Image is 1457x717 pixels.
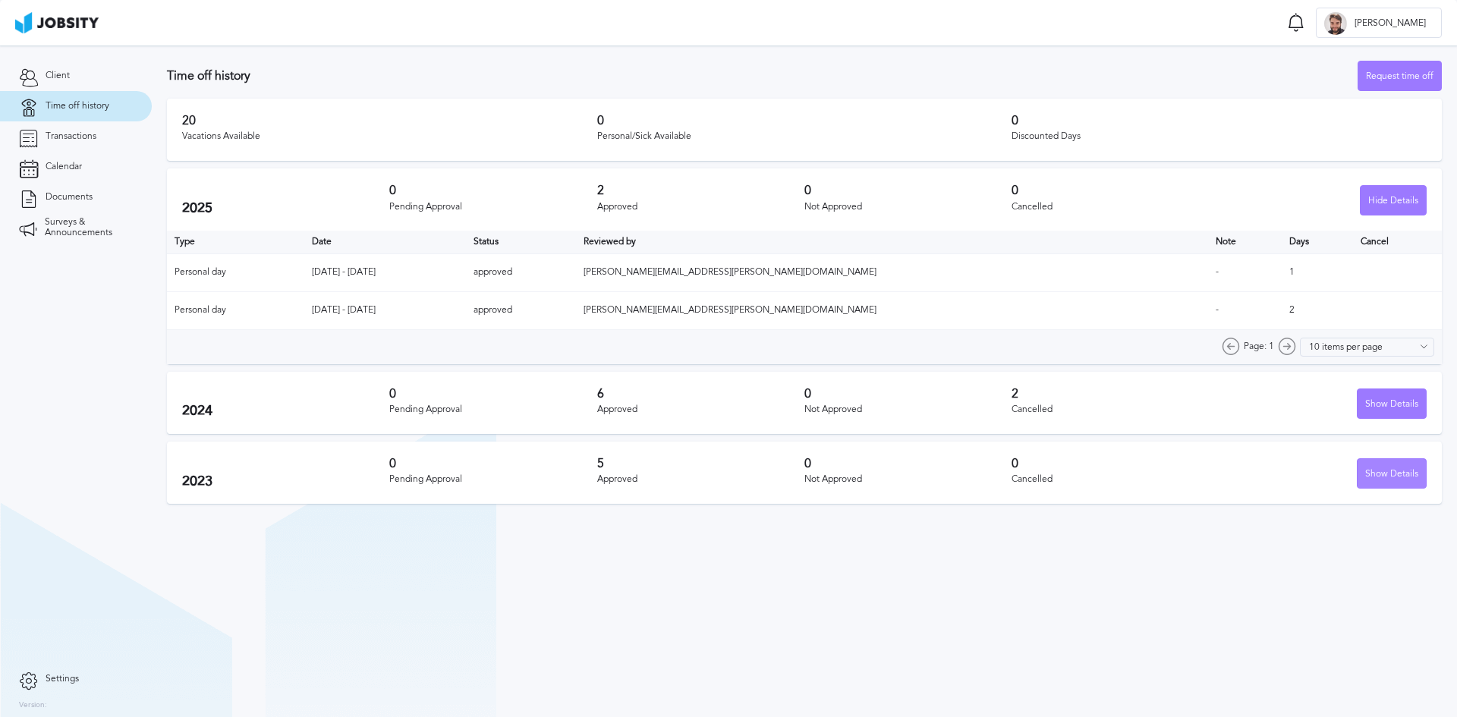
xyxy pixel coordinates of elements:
h3: 0 [804,457,1012,470]
h3: 0 [1012,457,1219,470]
span: Surveys & Announcements [45,217,133,238]
div: Cancelled [1012,202,1219,212]
span: Client [46,71,70,81]
span: Settings [46,674,79,684]
td: approved [466,253,577,291]
div: Cancelled [1012,474,1219,485]
div: Discounted Days [1012,131,1427,142]
td: Personal day [167,253,304,291]
div: Approved [597,474,804,485]
h3: 0 [597,114,1012,127]
td: [DATE] - [DATE] [304,253,466,291]
span: Page: 1 [1244,341,1274,352]
img: ab4bad089aa723f57921c736e9817d99.png [15,12,99,33]
div: Vacations Available [182,131,597,142]
h3: 0 [1012,114,1427,127]
span: - [1216,266,1219,277]
th: Days [1282,231,1353,253]
h2: 2024 [182,403,389,419]
div: Pending Approval [389,202,596,212]
div: Show Details [1358,459,1426,489]
div: Pending Approval [389,404,596,415]
h3: 5 [597,457,804,470]
div: Not Approved [804,404,1012,415]
span: - [1216,304,1219,315]
button: Show Details [1357,458,1427,489]
button: Show Details [1357,388,1427,419]
h2: 2023 [182,473,389,489]
td: 1 [1282,253,1353,291]
td: [DATE] - [DATE] [304,291,466,329]
span: [PERSON_NAME][EMAIL_ADDRESS][PERSON_NAME][DOMAIN_NAME] [584,304,876,315]
h3: Time off history [167,69,1358,83]
div: M [1324,12,1347,35]
span: Transactions [46,131,96,142]
span: Time off history [46,101,109,112]
button: Request time off [1358,61,1442,91]
h3: 0 [389,387,596,401]
td: 2 [1282,291,1353,329]
h3: 0 [1012,184,1219,197]
th: Toggle SortBy [1208,231,1281,253]
td: approved [466,291,577,329]
th: Toggle SortBy [576,231,1208,253]
button: Hide Details [1360,185,1427,215]
div: Approved [597,202,804,212]
div: Approved [597,404,804,415]
div: Pending Approval [389,474,596,485]
h3: 0 [804,387,1012,401]
div: Cancelled [1012,404,1219,415]
span: [PERSON_NAME] [1347,18,1433,29]
label: Version: [19,701,47,710]
div: Personal/Sick Available [597,131,1012,142]
td: Personal day [167,291,304,329]
button: M[PERSON_NAME] [1316,8,1442,38]
th: Toggle SortBy [466,231,577,253]
div: Hide Details [1361,186,1426,216]
h2: 2025 [182,200,389,216]
h3: 0 [389,184,596,197]
h3: 2 [1012,387,1219,401]
div: Not Approved [804,202,1012,212]
div: Request time off [1358,61,1441,92]
span: Documents [46,192,93,203]
h3: 2 [597,184,804,197]
h3: 0 [389,457,596,470]
div: Show Details [1358,389,1426,420]
h3: 0 [804,184,1012,197]
th: Toggle SortBy [304,231,466,253]
th: Type [167,231,304,253]
th: Cancel [1353,231,1442,253]
h3: 20 [182,114,597,127]
h3: 6 [597,387,804,401]
span: [PERSON_NAME][EMAIL_ADDRESS][PERSON_NAME][DOMAIN_NAME] [584,266,876,277]
span: Calendar [46,162,82,172]
div: Not Approved [804,474,1012,485]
